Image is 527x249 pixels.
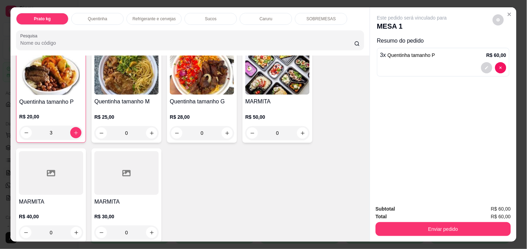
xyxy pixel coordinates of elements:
[222,127,233,139] button: increase-product-quantity
[94,113,159,120] p: R$ 25,00
[376,214,387,219] strong: Total
[19,113,83,120] p: R$ 20,00
[19,98,83,106] h4: Quentinha tamanho P
[20,39,354,46] input: Pesquisa
[34,16,51,22] p: Prato kg
[493,14,504,25] button: decrease-product-quantity
[245,113,310,120] p: R$ 50,00
[380,51,435,59] p: 3 x
[20,33,40,39] label: Pesquisa
[377,21,447,31] p: MESA 1
[260,16,273,22] p: Caruru
[71,227,82,238] button: increase-product-quantity
[19,213,83,220] p: R$ 40,00
[171,127,182,139] button: decrease-product-quantity
[504,9,515,20] button: Close
[170,97,234,106] h4: Quentinha tamanho G
[491,213,511,220] span: R$ 60,00
[377,14,447,21] p: Este pedido será vinculado para
[96,127,107,139] button: decrease-product-quantity
[94,97,159,106] h4: Quentinha tamanho M
[245,51,310,95] img: product-image
[377,37,510,45] p: Resumo do pedido
[170,51,234,95] img: product-image
[481,62,492,73] button: decrease-product-quantity
[495,62,506,73] button: decrease-product-quantity
[245,97,310,106] h4: MARMITA
[306,16,336,22] p: SOBREMESAS
[205,16,217,22] p: Sucos
[146,227,157,238] button: increase-product-quantity
[146,127,157,139] button: increase-product-quantity
[94,51,159,95] img: product-image
[297,127,308,139] button: increase-product-quantity
[20,227,31,238] button: decrease-product-quantity
[19,51,83,95] img: product-image
[70,127,81,138] button: increase-product-quantity
[376,222,511,236] button: Enviar pedido
[388,52,435,58] span: Quentinha tamanho P
[486,52,506,59] p: R$ 60,00
[88,16,107,22] p: Quentinha
[94,213,159,220] p: R$ 30,00
[247,127,258,139] button: decrease-product-quantity
[94,198,159,206] h4: MARMITA
[19,198,83,206] h4: MARMITA
[96,227,107,238] button: decrease-product-quantity
[132,16,176,22] p: Refrigerante e cervejas
[376,206,395,212] strong: Subtotal
[170,113,234,120] p: R$ 28,00
[21,127,32,138] button: decrease-product-quantity
[491,205,511,213] span: R$ 60,00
